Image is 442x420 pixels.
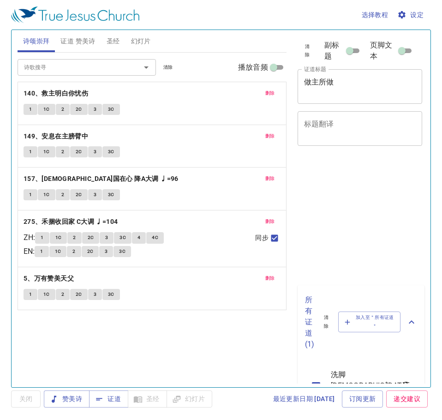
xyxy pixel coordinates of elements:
[24,131,90,142] button: 149、安息在主膀臂中
[24,273,76,284] button: 5、万有赞美天父
[35,232,49,243] button: 1
[265,174,275,183] span: 删除
[24,216,118,228] b: 275、禾捆收回家 C大调 ♩=104
[260,131,281,142] button: 删除
[61,148,64,156] span: 2
[102,146,120,157] button: 3C
[24,173,180,185] button: 157、[DEMOGRAPHIC_DATA]国在心 降A大调 ♩=96
[370,40,397,62] span: 页脚文本
[61,105,64,114] span: 2
[265,89,275,97] span: 删除
[88,189,102,200] button: 3
[24,216,119,228] button: 275、禾捆收回家 C大调 ♩=104
[102,189,120,200] button: 3C
[102,104,120,115] button: 3C
[113,246,131,257] button: 3C
[24,232,35,243] p: ZH :
[29,290,32,299] span: 1
[105,234,108,242] span: 3
[88,289,102,300] button: 3
[395,6,427,24] button: 设定
[56,146,70,157] button: 2
[76,105,82,114] span: 2C
[29,191,32,199] span: 1
[273,393,335,405] span: 最近更新日期 [DATE]
[349,393,376,405] span: 订阅更新
[38,146,55,157] button: 1C
[298,285,424,359] div: 所有证道(1)清除加入至＂所有证道＂
[70,104,88,115] button: 2C
[70,146,88,157] button: 2C
[87,247,94,256] span: 2C
[294,156,399,282] iframe: from-child
[43,290,50,299] span: 1C
[56,289,70,300] button: 2
[344,313,395,330] span: 加入至＂所有证道＂
[24,273,74,284] b: 5、万有赞美天父
[108,191,114,199] span: 3C
[24,131,88,142] b: 149、安息在主膀臂中
[29,148,32,156] span: 1
[132,232,146,243] button: 4
[55,234,62,242] span: 1C
[55,247,61,256] span: 1C
[137,234,140,242] span: 4
[61,191,64,199] span: 2
[108,105,114,114] span: 3C
[265,217,275,226] span: 删除
[24,289,37,300] button: 1
[41,234,43,242] span: 1
[43,148,50,156] span: 1C
[61,290,64,299] span: 2
[386,390,428,408] a: 递交建议
[303,42,312,59] span: 清除
[94,105,96,114] span: 3
[260,216,281,227] button: 删除
[35,246,48,257] button: 1
[82,246,99,257] button: 2C
[362,9,388,21] span: 选择教程
[140,61,153,74] button: Open
[67,232,81,243] button: 2
[24,189,37,200] button: 1
[94,191,96,199] span: 3
[88,234,94,242] span: 2C
[50,232,67,243] button: 1C
[298,41,317,60] button: 清除
[114,232,131,243] button: 3C
[94,290,96,299] span: 3
[163,63,173,72] span: 清除
[358,6,392,24] button: 选择教程
[56,189,70,200] button: 2
[73,234,76,242] span: 2
[298,359,424,413] ul: sermon lineup list
[49,246,67,257] button: 1C
[260,88,281,99] button: 删除
[260,273,281,284] button: 删除
[152,234,158,242] span: 4C
[38,289,55,300] button: 1C
[89,390,128,408] button: 证道
[23,36,50,47] span: 诗颂崇拜
[131,36,151,47] span: 幻灯片
[105,247,108,256] span: 3
[40,247,43,256] span: 1
[331,369,351,402] span: 洗脚[DEMOGRAPHIC_DATA]礼
[76,191,82,199] span: 2C
[96,393,121,405] span: 证道
[24,88,88,99] b: 140、救主明白你忧伤
[29,105,32,114] span: 1
[304,78,416,95] textarea: 做主所做
[76,148,82,156] span: 2C
[43,105,50,114] span: 1C
[102,289,120,300] button: 3C
[24,104,37,115] button: 1
[260,173,281,184] button: 删除
[24,246,35,257] p: EN :
[399,9,424,21] span: 设定
[108,290,114,299] span: 3C
[108,148,114,156] span: 3C
[338,312,401,332] button: 加入至＂所有证道＂
[82,232,100,243] button: 2C
[38,189,55,200] button: 1C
